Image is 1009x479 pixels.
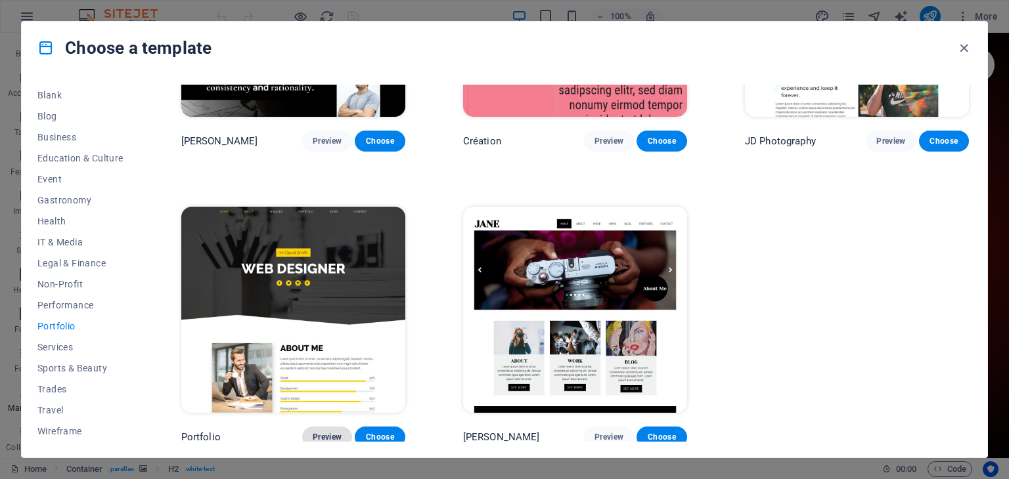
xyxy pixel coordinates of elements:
span: Choose [365,432,394,442]
span: Business [37,132,123,142]
button: Choose [919,131,969,152]
h4: Choose a template [37,37,212,58]
span: Choose [365,136,394,146]
span: Performance [37,300,123,310]
p: Portfolio [181,430,221,444]
button: Portfolio [37,316,123,337]
span: Gastronomy [37,195,123,205]
button: Blank [37,85,123,106]
span: Education & Culture [37,153,123,163]
button: Legal & Finance [37,253,123,274]
p: JD Photography [745,135,816,148]
button: Choose [355,427,405,448]
span: Choose [930,136,958,146]
button: Wireframe [37,421,123,442]
button: Performance [37,295,123,316]
span: Travel [37,405,123,415]
button: Event [37,169,123,190]
span: Trades [37,384,123,394]
button: Services [37,337,123,358]
button: Choose [637,427,686,448]
span: Choose [647,432,676,442]
span: Choose [647,136,676,146]
span: Health [37,216,123,226]
span: Preview [594,136,623,146]
button: Non-Profit [37,274,123,295]
span: Event [37,174,123,184]
button: Preview [302,131,352,152]
button: Business [37,127,123,148]
button: Trades [37,379,123,400]
span: Legal & Finance [37,258,123,268]
span: Preview [313,432,342,442]
button: Preview [584,131,634,152]
img: Jane [463,207,687,413]
button: Preview [866,131,916,152]
button: IT & Media [37,232,123,253]
span: Wireframe [37,426,123,436]
p: Création [463,135,501,148]
img: Portfolio [181,207,405,413]
button: Choose [637,131,686,152]
span: Blog [37,111,123,121]
span: Preview [313,136,342,146]
p: [PERSON_NAME] [181,135,258,148]
button: Preview [584,427,634,448]
span: Blank [37,90,123,100]
button: Choose [355,131,405,152]
span: Portfolio [37,321,123,331]
span: Services [37,342,123,352]
button: Preview [302,427,352,448]
span: Preview [876,136,905,146]
button: Education & Culture [37,148,123,169]
button: Blog [37,106,123,127]
p: [PERSON_NAME] [463,430,540,444]
span: Sports & Beauty [37,363,123,373]
button: Sports & Beauty [37,358,123,379]
span: Preview [594,432,623,442]
span: IT & Media [37,237,123,247]
span: Non-Profit [37,279,123,289]
button: Gastronomy [37,190,123,211]
button: Travel [37,400,123,421]
button: Health [37,211,123,232]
